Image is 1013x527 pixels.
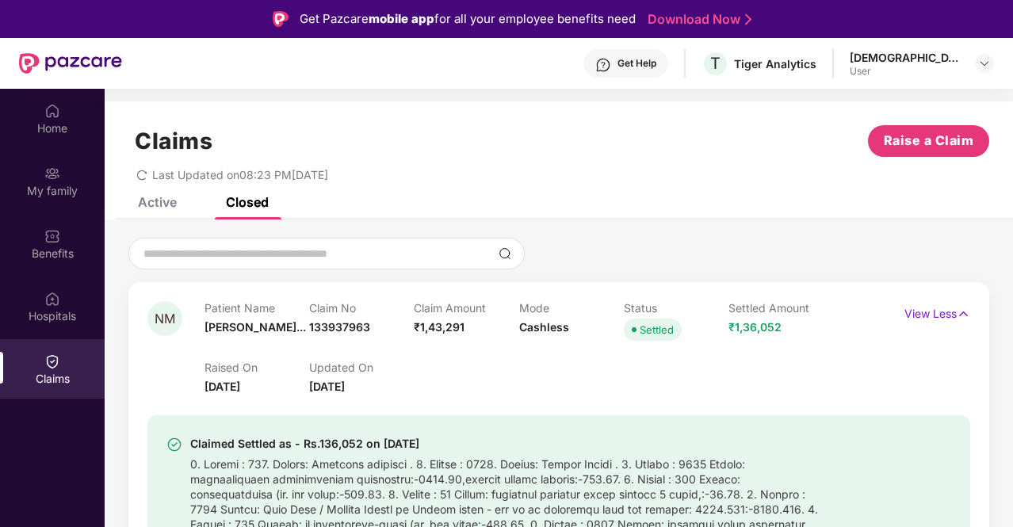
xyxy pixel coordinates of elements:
[728,320,782,334] span: ₹1,36,052
[166,437,182,453] img: svg+xml;base64,PHN2ZyBpZD0iU3VjY2Vzcy0zMngzMiIgeG1sbnM9Imh0dHA6Ly93d3cudzMub3JnLzIwMDAvc3ZnIiB3aW...
[957,305,970,323] img: svg+xml;base64,PHN2ZyB4bWxucz0iaHR0cDovL3d3dy53My5vcmcvMjAwMC9zdmciIHdpZHRoPSIxNyIgaGVpZ2h0PSIxNy...
[850,50,961,65] div: [DEMOGRAPHIC_DATA][PERSON_NAME]
[710,54,721,73] span: T
[309,380,345,393] span: [DATE]
[155,312,175,326] span: NM
[300,10,636,29] div: Get Pazcare for all your employee benefits need
[205,361,309,374] p: Raised On
[734,56,816,71] div: Tiger Analytics
[152,168,328,181] span: Last Updated on 08:23 PM[DATE]
[136,168,147,181] span: redo
[190,434,820,453] div: Claimed Settled as - Rs.136,052 on [DATE]
[44,228,60,244] img: svg+xml;base64,PHN2ZyBpZD0iQmVuZWZpdHMiIHhtbG5zPSJodHRwOi8vd3d3LnczLm9yZy8yMDAwL3N2ZyIgd2lkdGg9Ij...
[44,103,60,119] img: svg+xml;base64,PHN2ZyBpZD0iSG9tZSIgeG1sbnM9Imh0dHA6Ly93d3cudzMub3JnLzIwMDAvc3ZnIiB3aWR0aD0iMjAiIG...
[904,301,970,323] p: View Less
[135,128,212,155] h1: Claims
[309,301,414,315] p: Claim No
[850,65,961,78] div: User
[978,57,991,70] img: svg+xml;base64,PHN2ZyBpZD0iRHJvcGRvd24tMzJ4MzIiIHhtbG5zPSJodHRwOi8vd3d3LnczLm9yZy8yMDAwL3N2ZyIgd2...
[205,380,240,393] span: [DATE]
[226,194,269,210] div: Closed
[595,57,611,73] img: svg+xml;base64,PHN2ZyBpZD0iSGVscC0zMngzMiIgeG1sbnM9Imh0dHA6Ly93d3cudzMub3JnLzIwMDAvc3ZnIiB3aWR0aD...
[273,11,289,27] img: Logo
[205,301,309,315] p: Patient Name
[499,247,511,260] img: svg+xml;base64,PHN2ZyBpZD0iU2VhcmNoLTMyeDMyIiB4bWxucz0iaHR0cDovL3d3dy53My5vcmcvMjAwMC9zdmciIHdpZH...
[414,320,464,334] span: ₹1,43,291
[44,166,60,181] img: svg+xml;base64,PHN2ZyB3aWR0aD0iMjAiIGhlaWdodD0iMjAiIHZpZXdCb3g9IjAgMCAyMCAyMCIgZmlsbD0ibm9uZSIgeG...
[648,11,747,28] a: Download Now
[624,301,728,315] p: Status
[138,194,177,210] div: Active
[519,320,569,334] span: Cashless
[44,291,60,307] img: svg+xml;base64,PHN2ZyBpZD0iSG9zcGl0YWxzIiB4bWxucz0iaHR0cDovL3d3dy53My5vcmcvMjAwMC9zdmciIHdpZHRoPS...
[884,131,974,151] span: Raise a Claim
[44,353,60,369] img: svg+xml;base64,PHN2ZyBpZD0iQ2xhaW0iIHhtbG5zPSJodHRwOi8vd3d3LnczLm9yZy8yMDAwL3N2ZyIgd2lkdGg9IjIwIi...
[519,301,624,315] p: Mode
[19,53,122,74] img: New Pazcare Logo
[309,361,414,374] p: Updated On
[640,322,674,338] div: Settled
[309,320,370,334] span: 133937963
[414,301,518,315] p: Claim Amount
[745,11,751,28] img: Stroke
[728,301,833,315] p: Settled Amount
[369,11,434,26] strong: mobile app
[868,125,989,157] button: Raise a Claim
[205,320,306,334] span: [PERSON_NAME]...
[617,57,656,70] div: Get Help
